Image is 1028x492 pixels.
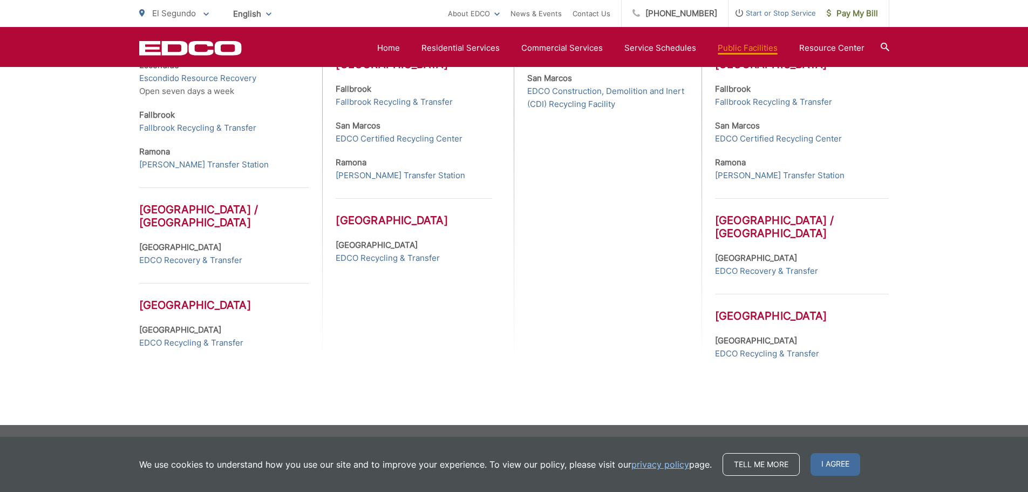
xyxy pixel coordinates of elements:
[715,335,797,346] strong: [GEOGRAPHIC_DATA]
[139,72,256,85] a: Escondido Resource Recovery
[139,41,242,56] a: EDCD logo. Return to the homepage.
[377,42,400,55] a: Home
[139,158,269,171] a: [PERSON_NAME] Transfer Station
[715,120,760,131] strong: San Marcos
[336,252,440,265] a: EDCO Recycling & Transfer
[573,7,610,20] a: Contact Us
[225,4,280,23] span: English
[631,458,689,471] a: privacy policy
[723,453,800,476] a: Tell me more
[139,122,256,134] a: Fallbrook Recycling & Transfer
[336,96,453,109] a: Fallbrook Recycling & Transfer
[715,84,751,94] strong: Fallbrook
[336,84,371,94] strong: Fallbrook
[799,42,864,55] a: Resource Center
[448,7,500,20] a: About EDCO
[521,42,603,55] a: Commercial Services
[139,325,221,335] strong: [GEOGRAPHIC_DATA]
[715,157,746,167] strong: Ramona
[510,7,562,20] a: News & Events
[715,265,818,278] a: EDCO Recovery & Transfer
[715,96,832,109] a: Fallbrook Recycling & Transfer
[139,283,309,312] h3: [GEOGRAPHIC_DATA]
[827,7,878,20] span: Pay My Bill
[139,187,309,229] h3: [GEOGRAPHIC_DATA] / [GEOGRAPHIC_DATA]
[715,132,842,145] a: EDCO Certified Recycling Center
[139,242,221,252] strong: [GEOGRAPHIC_DATA]
[139,254,242,267] a: EDCO Recovery & Transfer
[715,198,889,240] h3: [GEOGRAPHIC_DATA] / [GEOGRAPHIC_DATA]
[139,110,175,120] strong: Fallbrook
[336,132,462,145] a: EDCO Certified Recycling Center
[336,120,380,131] strong: San Marcos
[139,59,309,98] p: Open seven days a week
[139,458,712,471] p: We use cookies to understand how you use our site and to improve your experience. To view our pol...
[527,73,572,83] strong: San Marcos
[715,169,845,182] a: [PERSON_NAME] Transfer Station
[715,253,797,263] strong: [GEOGRAPHIC_DATA]
[811,453,860,476] span: I agree
[715,294,889,322] h3: [GEOGRAPHIC_DATA]
[139,336,243,349] a: EDCO Recycling & Transfer
[715,347,819,360] a: EDCO Recycling & Transfer
[336,240,418,250] strong: [GEOGRAPHIC_DATA]
[152,8,196,18] span: El Segundo
[624,42,696,55] a: Service Schedules
[336,169,465,182] a: [PERSON_NAME] Transfer Station
[139,146,170,157] strong: Ramona
[527,85,687,111] a: EDCO Construction, Demolition and Inert (CDI) Recycling Facility
[336,157,366,167] strong: Ramona
[718,42,778,55] a: Public Facilities
[336,198,492,227] h3: [GEOGRAPHIC_DATA]
[421,42,500,55] a: Residential Services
